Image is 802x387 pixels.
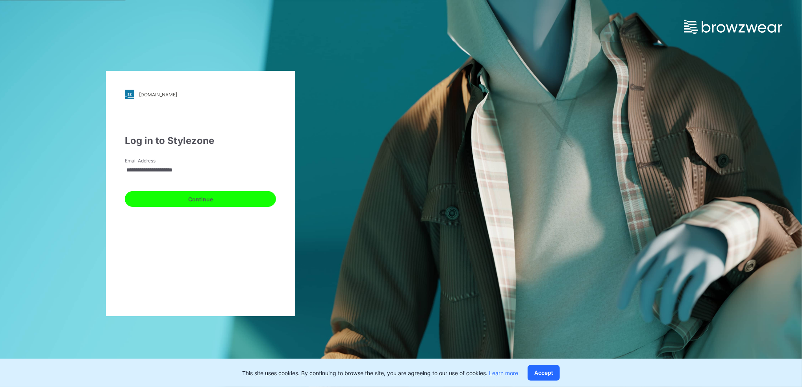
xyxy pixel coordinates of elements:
[125,157,180,164] label: Email Address
[242,369,518,377] p: This site uses cookies. By continuing to browse the site, you are agreeing to our use of cookies.
[125,90,134,99] img: stylezone-logo.562084cfcfab977791bfbf7441f1a819.svg
[125,90,276,99] a: [DOMAIN_NAME]
[125,191,276,207] button: Continue
[489,370,518,376] a: Learn more
[139,92,177,98] div: [DOMAIN_NAME]
[684,20,782,34] img: browzwear-logo.e42bd6dac1945053ebaf764b6aa21510.svg
[125,134,276,148] div: Log in to Stylezone
[528,365,560,381] button: Accept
